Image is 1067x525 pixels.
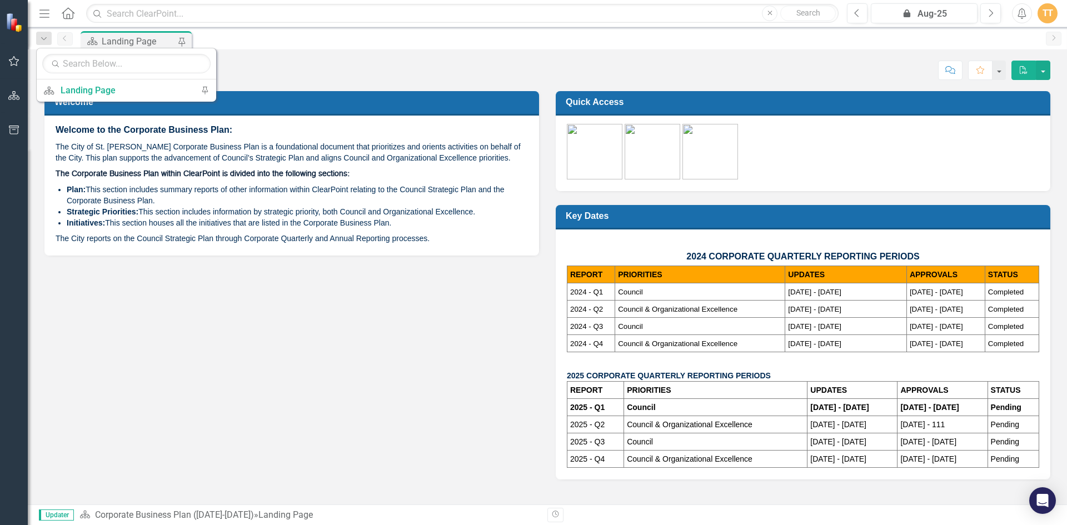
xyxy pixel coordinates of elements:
[625,124,680,179] img: Assignments.png
[570,403,605,412] strong: 2025 - Q1
[67,207,136,216] strong: Strategic Priorities
[567,416,624,433] td: 2025 - Q2
[56,170,350,178] span: The Corporate Business Plan within ClearPoint is divided into the following sections:
[624,433,807,451] td: Council
[61,83,188,97] div: Landing Page
[898,433,988,451] td: [DATE] - [DATE]
[988,305,1024,313] span: Completed
[258,509,313,520] div: Landing Page
[910,288,963,296] span: [DATE] - [DATE]
[988,322,1024,331] span: Completed
[618,305,737,313] span: Council & Organizational Excellence
[871,3,978,23] button: Aug-25
[796,8,820,17] span: Search
[788,288,841,296] span: [DATE] - [DATE]
[566,97,1044,107] h3: Quick Access
[807,382,898,399] th: UPDATES
[615,266,785,283] th: PRIORITIES
[570,288,603,296] span: 2024 - Q1
[898,382,988,399] th: APPROVALS
[79,509,539,522] div: »
[56,125,232,134] span: Welcome to the Corporate Business Plan:
[807,416,898,433] td: [DATE] - [DATE]
[86,4,839,23] input: Search ClearPoint...
[900,403,959,412] strong: [DATE] - [DATE]
[788,305,841,313] span: [DATE] - [DATE]
[686,252,919,261] span: 2024 CORPORATE QUARTERLY REPORTING PERIODS
[618,288,642,296] span: Council
[54,97,533,107] h3: Welcome
[624,416,807,433] td: Council & Organizational Excellence
[624,382,807,399] th: PRIORITIES
[570,305,603,313] span: 2024 - Q2
[910,339,963,348] span: [DATE] - [DATE]
[780,6,836,21] button: Search
[988,339,1024,348] span: Completed
[42,54,211,73] input: Search Below...
[810,453,894,464] p: [DATE] - [DATE]
[991,403,1021,412] strong: Pending
[570,322,603,331] span: 2024 - Q3
[906,266,985,283] th: APPROVALS
[810,403,869,412] strong: [DATE] - [DATE]
[618,339,737,348] span: Council & Organizational Excellence
[788,339,841,348] span: [DATE] - [DATE]
[875,7,974,21] div: Aug-25
[56,234,430,243] span: The City reports on the Council Strategic Plan through Corporate Quarterly and Annual Reporting p...
[67,217,528,228] li: This section houses all the initiatives that are listed in the Corporate Business Plan.
[624,451,807,468] td: Council & Organizational Excellence
[910,322,963,331] span: [DATE] - [DATE]
[618,322,642,331] span: Council
[56,139,528,166] p: The City of St. [PERSON_NAME] Corporate Business Plan is a foundational document that prioritizes...
[6,13,25,32] img: ClearPoint Strategy
[567,382,624,399] th: REPORT
[807,433,898,451] td: [DATE] - [DATE]
[988,382,1039,399] th: STATUS
[910,305,963,313] span: [DATE] - [DATE]
[67,218,105,227] strong: Initiatives:
[567,451,624,468] td: 2025 - Q4
[566,211,1044,221] h3: Key Dates
[1038,3,1058,23] button: TT
[39,509,74,521] span: Updater
[988,433,1039,451] td: Pending
[67,185,86,194] strong: Plan:
[95,509,254,520] a: Corporate Business Plan ([DATE]-[DATE])
[1029,487,1056,514] div: Open Intercom Messenger
[985,266,1039,283] th: STATUS
[788,322,841,331] span: [DATE] - [DATE]
[988,288,1024,296] span: Completed
[785,266,907,283] th: UPDATES
[136,207,139,216] strong: :
[67,184,528,206] li: This section includes summary reports of other information within ClearPoint relating to the Coun...
[567,433,624,451] td: 2025 - Q3
[102,34,175,48] div: Landing Page
[37,80,194,101] a: Landing Page
[67,206,528,217] li: This section includes information by strategic priority, both Council and Organizational Excellence.
[682,124,738,179] img: Training-green%20v2.png
[988,416,1039,433] td: Pending
[570,339,603,348] span: 2024 - Q4
[567,124,622,179] img: CBP-green%20v2.png
[567,266,615,283] th: REPORT
[991,453,1036,464] p: Pending
[898,451,988,468] td: [DATE] - [DATE]
[627,403,655,412] strong: Council
[898,416,988,433] td: [DATE] - 111
[567,371,771,380] strong: 2025 CORPORATE QUARTERLY REPORTING PERIODS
